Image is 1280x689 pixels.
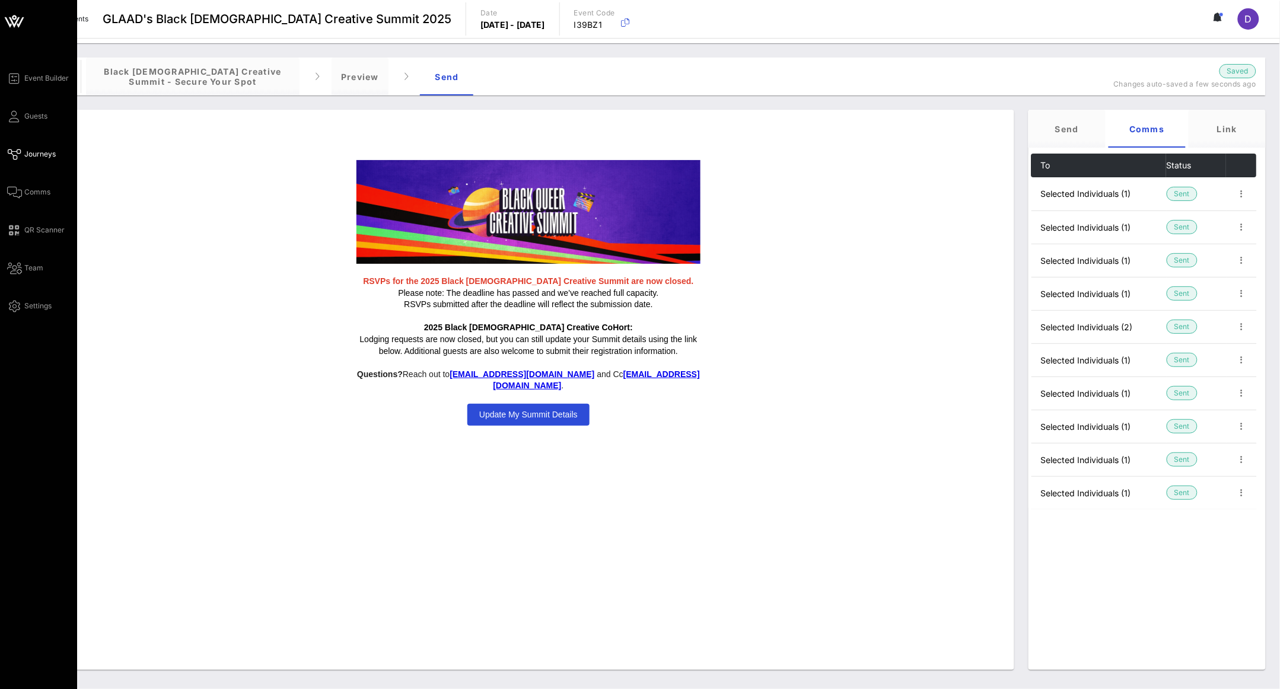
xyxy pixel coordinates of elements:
[356,299,701,311] p: RSVPs submitted after the deadline will reflect the submission date.
[1174,420,1190,433] span: Sent
[1174,187,1190,200] span: Sent
[1031,277,1167,310] td: Selected Individuals (1)
[24,111,47,122] span: Guests
[7,71,69,85] a: Event Builder
[7,223,65,237] a: QR Scanner
[332,58,389,95] div: Preview
[1041,160,1050,170] span: To
[1031,443,1167,476] td: Selected Individuals (1)
[1031,476,1167,509] td: Selected Individuals (1)
[1031,244,1167,277] td: Selected Individuals (1)
[7,299,52,313] a: Settings
[1174,221,1190,234] span: Sent
[24,187,50,197] span: Comms
[1031,177,1167,210] td: Selected Individuals (1)
[1238,8,1259,30] div: D
[574,7,615,19] p: Event Code
[1031,377,1167,410] td: Selected Individuals (1)
[1031,410,1167,443] td: Selected Individuals (1)
[479,410,578,419] span: Update My Summit Details
[1174,486,1190,499] span: Sent
[1109,110,1186,148] div: Comms
[1227,65,1249,77] span: Saved
[574,19,615,31] p: I39BZ1
[1245,13,1252,25] span: D
[7,147,56,161] a: Journeys
[24,149,56,160] span: Journeys
[421,58,474,95] div: Send
[1174,353,1190,366] span: Sent
[1029,110,1106,148] div: Send
[1167,160,1192,170] span: Status
[1167,154,1227,177] th: Status
[1174,453,1190,466] span: Sent
[103,10,451,28] span: GLAAD's Black [DEMOGRAPHIC_DATA] Creative Summit 2025
[357,369,403,379] strong: Questions?
[24,301,52,311] span: Settings
[1189,110,1266,148] div: Link
[1031,310,1167,343] td: Selected Individuals (2)
[1174,287,1190,300] span: Sent
[424,323,630,332] strong: 2025 Black [DEMOGRAPHIC_DATA] Creative CoHort
[356,334,701,357] p: Lodging requests are now closed, but you can still update your Summit details using the link belo...
[480,19,545,31] p: [DATE] - [DATE]
[1174,320,1190,333] span: Sent
[86,58,300,95] div: Black [DEMOGRAPHIC_DATA] Creative Summit - Secure your Spot
[630,323,633,332] strong: :
[7,261,43,275] a: Team
[24,73,69,84] span: Event Builder
[1108,78,1256,90] p: Changes auto-saved a few seconds ago
[7,185,50,199] a: Comms
[480,7,545,19] p: Date
[363,276,693,286] strong: RSVPs for the 2025 Black [DEMOGRAPHIC_DATA] Creative Summit are now closed.
[450,369,594,379] a: [EMAIL_ADDRESS][DOMAIN_NAME]
[467,404,590,426] a: Update My Summit Details
[24,225,65,235] span: QR Scanner
[1031,343,1167,377] td: Selected Individuals (1)
[1031,210,1167,244] td: Selected Individuals (1)
[1174,254,1190,267] span: Sent
[356,276,701,299] p: Please note: The deadline has passed and we’ve reached full capacity.
[1031,154,1167,177] th: To
[1174,387,1190,400] span: Sent
[24,263,43,273] span: Team
[7,109,47,123] a: Guests
[356,369,701,392] div: Reach out to and Cc .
